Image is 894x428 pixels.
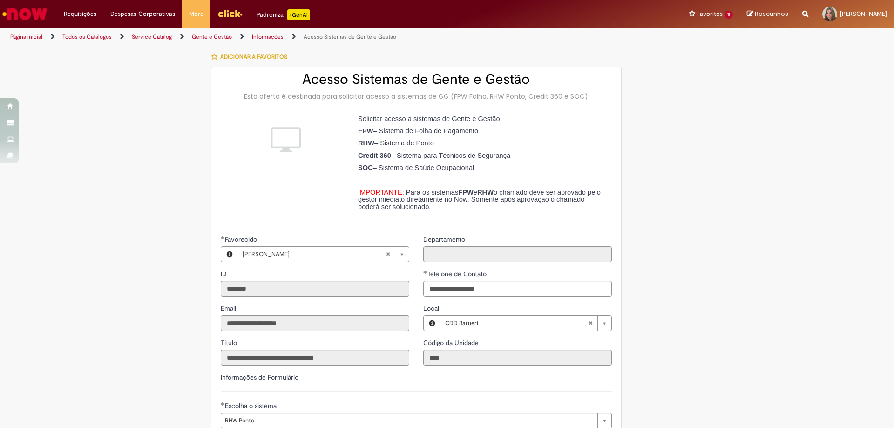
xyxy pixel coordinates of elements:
[358,115,605,123] p: Solicitar acesso a sistemas de Gente e Gestão
[221,247,238,262] button: Favorecido, Visualizar este registro Gabriela De Figueiredo Garcia
[221,373,298,381] label: Informações de Formulário
[225,235,259,244] span: Necessários - Favorecido
[477,189,494,196] strong: RHW
[358,152,605,160] p: – Sistema para Técnicos de Segurança
[110,9,175,19] span: Despesas Corporativas
[423,235,467,244] label: Somente leitura - Departamento
[62,33,112,41] a: Todos os Catálogos
[725,11,733,19] span: 11
[358,127,373,135] strong: FPW
[358,189,402,196] span: IMPORTANTE
[221,402,225,406] span: Obrigatório Preenchido
[358,128,605,135] p: – Sistema de Folha de Pagamento
[192,33,232,41] a: Gente e Gestão
[211,47,292,67] button: Adicionar a Favoritos
[221,236,225,239] span: Obrigatório Preenchido
[217,7,243,20] img: click_logo_yellow_360x200.png
[423,350,612,366] input: Código da Unidade
[423,304,441,313] span: Local
[225,401,278,410] span: Escolha o sistema
[423,246,612,262] input: Departamento
[840,10,887,18] span: [PERSON_NAME]
[221,338,239,347] label: Somente leitura - Título
[358,164,373,171] strong: SOC
[64,9,96,19] span: Requisições
[257,9,310,20] div: Padroniza
[440,316,611,331] a: CDD BarueriLimpar campo Local
[221,72,612,87] h2: Acesso Sistemas de Gente e Gestão
[358,140,605,147] p: – Sistema de Ponto
[697,9,723,19] span: Favoritos
[1,5,49,23] img: ServiceNow
[271,125,301,155] img: Acesso Sistemas de Gente e Gestão
[424,316,440,331] button: Local, Visualizar este registro CDD Barueri
[458,189,474,196] strong: FPW
[358,139,374,147] strong: RHW
[225,413,593,428] span: RHW Ponto
[238,247,409,262] a: [PERSON_NAME]Limpar campo Favorecido
[221,304,238,313] label: Somente leitura - Email
[10,33,42,41] a: Página inicial
[221,315,409,331] input: Email
[243,247,386,262] span: [PERSON_NAME]
[287,9,310,20] p: +GenAi
[221,269,229,279] label: Somente leitura - ID
[747,10,788,19] a: Rascunhos
[304,33,396,41] a: Acesso Sistemas de Gente e Gestão
[221,339,239,347] span: Somente leitura - Título
[423,270,427,274] span: Obrigatório Preenchido
[755,9,788,18] span: Rascunhos
[423,339,481,347] span: Somente leitura - Código da Unidade
[132,33,172,41] a: Service Catalog
[7,28,589,46] ul: Trilhas de página
[381,247,395,262] abbr: Limpar campo Favorecido
[220,53,287,61] span: Adicionar a Favoritos
[427,270,488,278] span: Telefone de Contato
[221,281,409,297] input: ID
[423,281,612,297] input: Telefone de Contato
[358,152,391,159] strong: Credit 360
[221,270,229,278] span: Somente leitura - ID
[252,33,284,41] a: Informações
[221,92,612,101] div: Esta oferta é destinada para solicitar acesso a sistemas de GG (FPW Folha, RHW Ponto, Credit 360 ...
[358,189,605,211] p: : Para os sistemas e o chamado deve ser aprovado pelo gestor imediato diretamente no Now. Somente...
[189,9,203,19] span: More
[445,316,588,331] span: CDD Barueri
[358,164,605,172] p: – Sistema de Saúde Ocupacional
[221,350,409,366] input: Título
[423,338,481,347] label: Somente leitura - Código da Unidade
